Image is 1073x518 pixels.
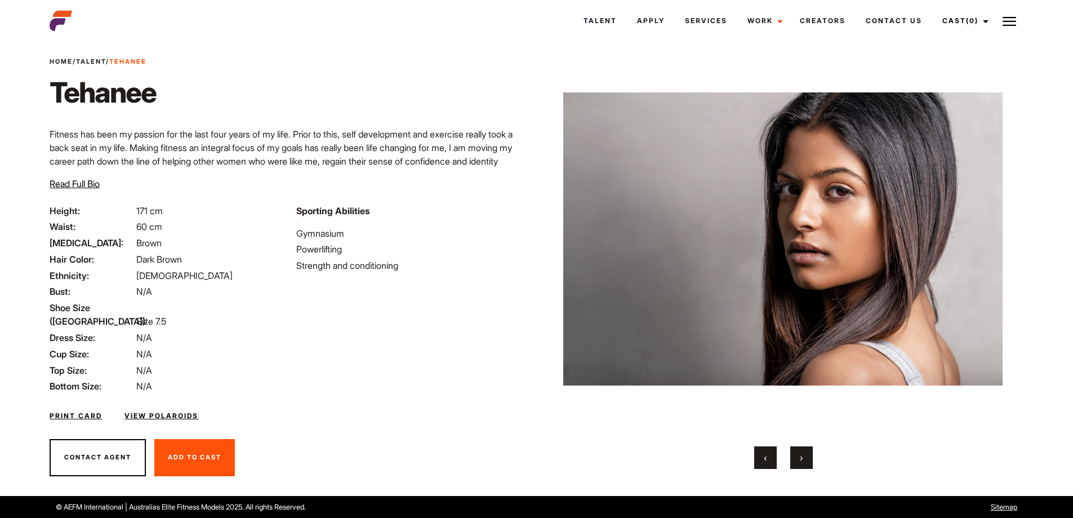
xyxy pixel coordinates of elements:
[50,57,146,67] span: / /
[966,16,978,25] span: (0)
[136,286,152,297] span: N/A
[50,57,73,65] a: Home
[50,379,134,393] span: Bottom Size:
[50,204,134,218] span: Height:
[50,301,134,328] span: Shoe Size ([GEOGRAPHIC_DATA]):
[50,127,529,195] p: Fitness has been my passion for the last four years of my life. Prior to this, self development a...
[296,259,529,272] li: Strength and conditioning
[737,6,790,36] a: Work
[56,502,611,512] p: © AEFM International | Australias Elite Fitness Models 2025. All rights Reserved.
[296,227,529,240] li: Gymnasium
[50,10,72,32] img: cropped-aefm-brand-fav-22-square.png
[1003,15,1016,28] img: Burger icon
[136,254,182,265] span: Dark Brown
[136,270,233,281] span: [DEMOGRAPHIC_DATA]
[675,6,737,36] a: Services
[50,177,100,191] button: Read Full Bio
[296,205,369,216] strong: Sporting Abilities
[50,253,134,266] span: Hair Color:
[932,6,995,36] a: Cast(0)
[790,6,856,36] a: Creators
[154,439,235,476] button: Add To Cast
[50,331,134,344] span: Dress Size:
[136,237,162,249] span: Brown
[50,220,134,233] span: Waist:
[109,57,146,65] strong: Tehanee
[50,411,102,421] a: Print Card
[573,6,627,36] a: Talent
[136,316,166,327] span: Size 7.5
[136,205,163,216] span: 171 cm
[50,285,134,298] span: Bust:
[800,452,803,463] span: Next
[856,6,932,36] a: Contact Us
[296,242,529,256] li: Powerlifting
[50,364,134,377] span: Top Size:
[563,45,1003,433] img: Tehanee showing a strong head and shoulders shot
[50,439,146,476] button: Contact Agent
[136,380,152,392] span: N/A
[136,365,152,376] span: N/A
[50,76,156,109] h1: Tehanee
[50,178,100,189] span: Read Full Bio
[124,411,198,421] a: View Polaroids
[136,221,162,232] span: 60 cm
[50,347,134,361] span: Cup Size:
[168,453,221,461] span: Add To Cast
[627,6,675,36] a: Apply
[764,452,767,463] span: Previous
[136,332,152,343] span: N/A
[76,57,106,65] a: Talent
[50,236,134,250] span: [MEDICAL_DATA]:
[50,269,134,282] span: Ethnicity:
[991,503,1017,511] a: Sitemap
[136,348,152,360] span: N/A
